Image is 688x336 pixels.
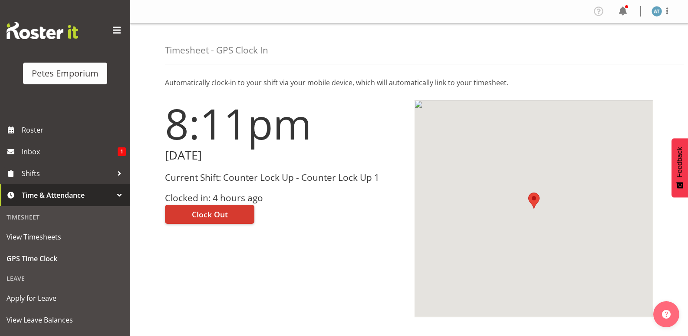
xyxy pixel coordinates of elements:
[32,67,99,80] div: Petes Emporium
[165,45,268,55] h4: Timesheet - GPS Clock In
[192,209,228,220] span: Clock Out
[662,310,671,319] img: help-xxl-2.png
[676,147,684,177] span: Feedback
[652,6,662,17] img: alex-micheal-taniwha5364.jpg
[165,193,404,203] h3: Clocked in: 4 hours ago
[2,269,128,287] div: Leave
[7,313,124,326] span: View Leave Balances
[165,205,254,224] button: Clock Out
[7,292,124,305] span: Apply for Leave
[2,208,128,226] div: Timesheet
[165,77,653,88] p: Automatically clock-in to your shift via your mobile device, which will automatically link to you...
[22,123,126,136] span: Roster
[118,147,126,156] span: 1
[22,145,118,158] span: Inbox
[2,287,128,309] a: Apply for Leave
[22,189,113,202] span: Time & Attendance
[165,173,404,183] h3: Current Shift: Counter Lock Up - Counter Lock Up 1
[7,252,124,265] span: GPS Time Clock
[672,138,688,197] button: Feedback - Show survey
[7,22,78,39] img: Rosterit website logo
[22,167,113,180] span: Shifts
[2,226,128,248] a: View Timesheets
[165,100,404,147] h1: 8:11pm
[7,230,124,243] span: View Timesheets
[2,309,128,331] a: View Leave Balances
[2,248,128,269] a: GPS Time Clock
[165,149,404,162] h2: [DATE]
